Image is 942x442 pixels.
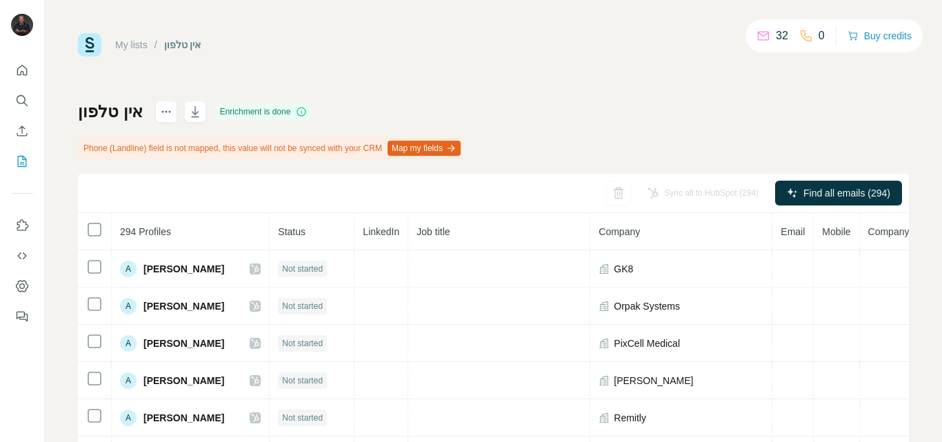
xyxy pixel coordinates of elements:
[803,186,890,200] span: Find all emails (294)
[282,374,323,387] span: Not started
[78,137,463,160] div: Phone (Landline) field is not mapped, this value will not be synced with your CRM
[216,103,312,120] div: Enrichment is done
[120,261,137,277] div: A
[115,39,148,50] a: My lists
[11,274,33,299] button: Dashboard
[775,181,902,205] button: Find all emails (294)
[282,337,323,350] span: Not started
[11,243,33,268] button: Use Surfe API
[282,300,323,312] span: Not started
[388,141,461,156] button: Map my fields
[363,226,399,237] span: LinkedIn
[11,213,33,238] button: Use Surfe on LinkedIn
[848,26,912,46] button: Buy credits
[11,14,33,36] img: Avatar
[143,374,224,388] span: [PERSON_NAME]
[78,101,143,123] h1: אין טלפון
[143,299,224,313] span: [PERSON_NAME]
[143,411,224,425] span: [PERSON_NAME]
[143,262,224,276] span: [PERSON_NAME]
[11,304,33,329] button: Feedback
[781,226,805,237] span: Email
[164,38,201,52] div: אין טלפון
[822,226,850,237] span: Mobile
[11,149,33,174] button: My lists
[11,58,33,83] button: Quick start
[120,372,137,389] div: A
[278,226,305,237] span: Status
[614,336,680,350] span: PixCell Medical
[282,263,323,275] span: Not started
[599,226,640,237] span: Company
[417,226,450,237] span: Job title
[819,28,825,44] p: 0
[11,119,33,143] button: Enrich CSV
[155,101,177,123] button: actions
[120,335,137,352] div: A
[614,262,633,276] span: GK8
[614,411,646,425] span: Remitly
[154,38,157,52] li: /
[11,88,33,113] button: Search
[143,336,224,350] span: [PERSON_NAME]
[776,28,788,44] p: 32
[614,299,680,313] span: Orpak Systems
[120,410,137,426] div: A
[78,33,101,57] img: Surfe Logo
[614,374,693,388] span: [PERSON_NAME]
[120,298,137,314] div: A
[282,412,323,424] span: Not started
[120,226,171,237] span: 294 Profiles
